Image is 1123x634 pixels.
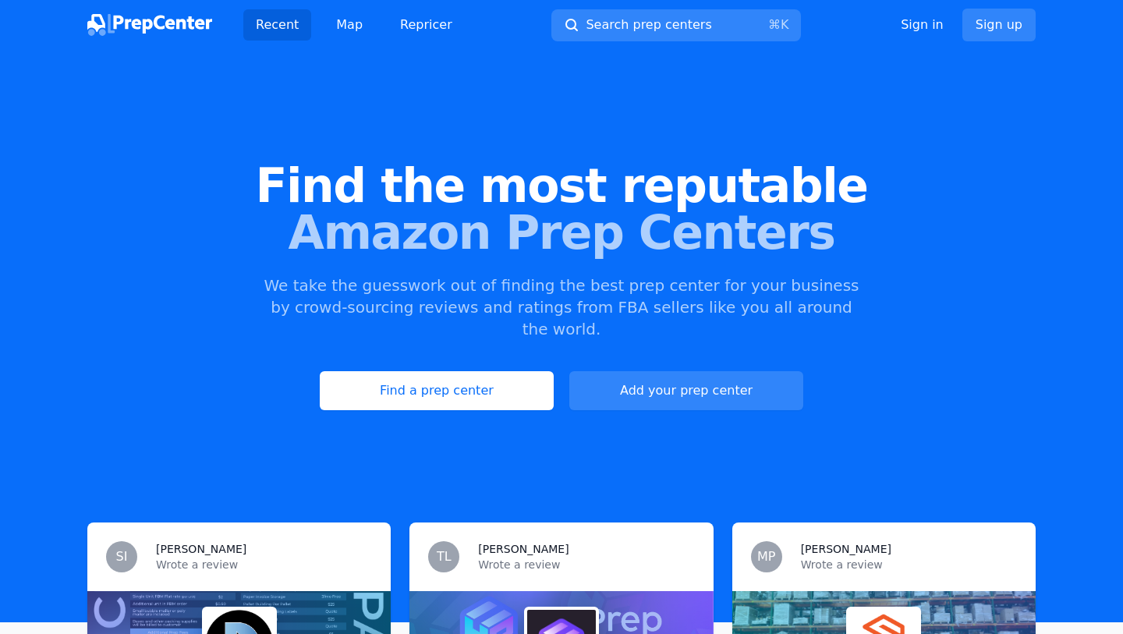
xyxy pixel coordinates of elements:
span: SI [116,551,128,563]
span: TL [437,551,452,563]
img: PrepCenter [87,14,212,36]
kbd: K [781,17,789,32]
button: Search prep centers⌘K [551,9,801,41]
a: Sign up [962,9,1036,41]
p: Wrote a review [801,557,1017,572]
p: We take the guesswork out of finding the best prep center for your business by crowd-sourcing rev... [262,274,861,340]
p: Wrote a review [156,557,372,572]
kbd: ⌘ [768,17,781,32]
a: Add your prep center [569,371,803,410]
span: Search prep centers [586,16,711,34]
a: Repricer [388,9,465,41]
h3: [PERSON_NAME] [801,541,891,557]
a: Sign in [901,16,944,34]
p: Wrote a review [478,557,694,572]
a: Find a prep center [320,371,554,410]
h3: [PERSON_NAME] [156,541,246,557]
a: Map [324,9,375,41]
span: Find the most reputable [25,162,1098,209]
span: Amazon Prep Centers [25,209,1098,256]
a: Recent [243,9,311,41]
span: MP [757,551,775,563]
h3: [PERSON_NAME] [478,541,569,557]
